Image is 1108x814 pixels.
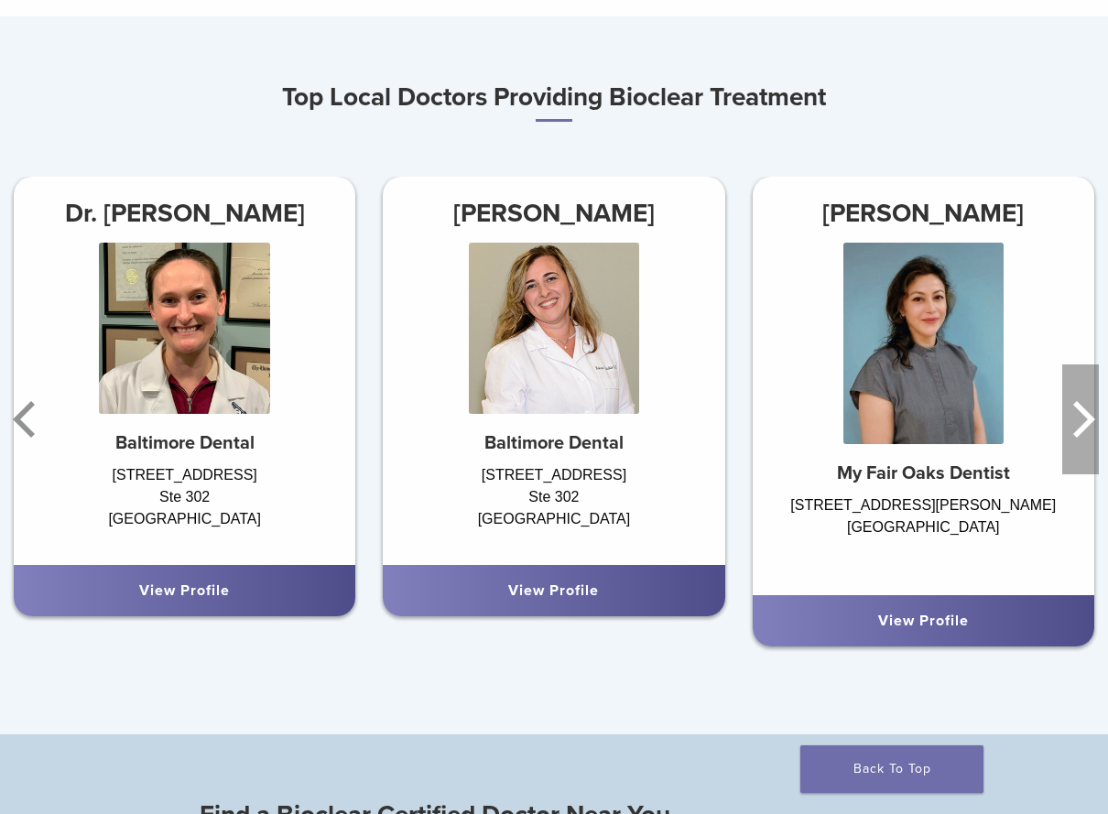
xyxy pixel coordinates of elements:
[878,612,969,630] a: View Profile
[469,243,640,414] img: Dr. Yelena Shirkin
[1062,364,1099,474] button: Next
[800,745,983,793] a: Back To Top
[837,462,1010,484] strong: My Fair Oaks Dentist
[753,191,1094,235] h3: [PERSON_NAME]
[383,464,724,547] div: [STREET_ADDRESS] Ste 302 [GEOGRAPHIC_DATA]
[383,191,724,235] h3: [PERSON_NAME]
[139,581,230,600] a: View Profile
[508,581,599,600] a: View Profile
[484,432,624,454] strong: Baltimore Dental
[99,243,270,414] img: Dr. Rebecca Allen
[14,191,355,235] h3: Dr. [PERSON_NAME]
[115,432,255,454] strong: Baltimore Dental
[14,464,355,547] div: [STREET_ADDRESS] Ste 302 [GEOGRAPHIC_DATA]
[753,494,1094,577] div: [STREET_ADDRESS][PERSON_NAME] [GEOGRAPHIC_DATA]
[9,364,46,474] button: Previous
[843,243,1004,444] img: Dr. Komal Karmacharya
